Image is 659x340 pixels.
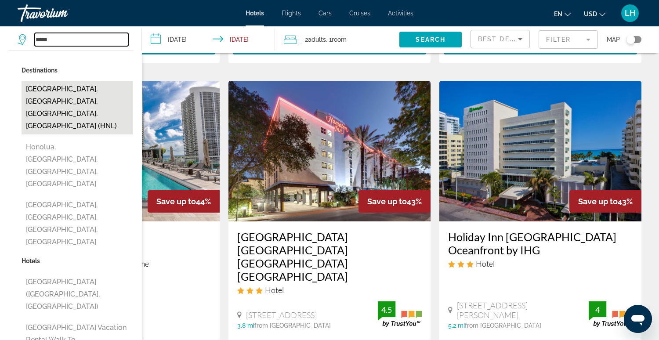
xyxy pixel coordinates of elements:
[367,197,407,206] span: Save up to
[399,32,462,47] button: Search
[625,9,635,18] span: LH
[589,304,606,315] div: 4
[476,259,495,268] span: Hotel
[254,322,331,329] span: from [GEOGRAPHIC_DATA]
[308,36,326,43] span: Adults
[246,310,317,320] span: [STREET_ADDRESS]
[478,34,522,44] mat-select: Sort by
[22,81,133,134] button: [GEOGRAPHIC_DATA], [GEOGRAPHIC_DATA], [GEOGRAPHIC_DATA], [GEOGRAPHIC_DATA] (HNL)
[448,230,633,257] a: Holiday Inn [GEOGRAPHIC_DATA] Oceanfront by IHG
[457,300,589,320] span: [STREET_ADDRESS][PERSON_NAME]
[22,64,133,76] p: Destinations
[319,10,332,17] a: Cars
[233,39,426,54] button: Select Room
[569,190,641,213] div: 43%
[358,190,431,213] div: 43%
[378,304,395,315] div: 4.5
[228,81,431,221] img: Hotel image
[18,2,105,25] a: Travorium
[332,36,347,43] span: Room
[349,10,370,17] a: Cruises
[156,197,196,206] span: Save up to
[584,7,605,20] button: Change currency
[439,81,641,221] img: Hotel image
[448,322,465,329] span: 5.2 mi
[148,190,220,213] div: 44%
[22,139,133,192] button: Honolua, [GEOGRAPHIC_DATA], [GEOGRAPHIC_DATA], [GEOGRAPHIC_DATA]
[378,301,422,327] img: trustyou-badge.svg
[620,36,641,43] button: Toggle map
[554,11,562,18] span: en
[444,39,637,54] button: Select Room
[465,322,541,329] span: from [GEOGRAPHIC_DATA]
[448,259,633,268] div: 3 star Hotel
[326,33,347,46] span: , 1
[607,33,620,46] span: Map
[305,33,326,46] span: 2
[22,197,133,250] button: [GEOGRAPHIC_DATA], [GEOGRAPHIC_DATA], [GEOGRAPHIC_DATA], [GEOGRAPHIC_DATA]
[237,322,254,329] span: 3.8 mi
[619,4,641,22] button: User Menu
[578,197,618,206] span: Save up to
[22,274,133,315] button: [GEOGRAPHIC_DATA] ([GEOGRAPHIC_DATA], [GEOGRAPHIC_DATA])
[589,301,633,327] img: trustyou-badge.svg
[554,7,571,20] button: Change language
[388,10,413,17] a: Activities
[142,26,275,53] button: Check-in date: Nov 2, 2025 Check-out date: Nov 9, 2025
[246,10,264,17] a: Hotels
[624,305,652,333] iframe: Button to launch messaging window
[237,285,422,295] div: 3 star Hotel
[539,30,598,49] button: Filter
[237,230,422,283] a: [GEOGRAPHIC_DATA] [GEOGRAPHIC_DATA] [GEOGRAPHIC_DATA] [GEOGRAPHIC_DATA]
[416,36,445,43] span: Search
[282,10,301,17] a: Flights
[275,26,399,53] button: Travelers: 2 adults, 0 children
[478,36,524,43] span: Best Deals
[584,11,597,18] span: USD
[265,285,284,295] span: Hotel
[22,255,133,267] p: Hotels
